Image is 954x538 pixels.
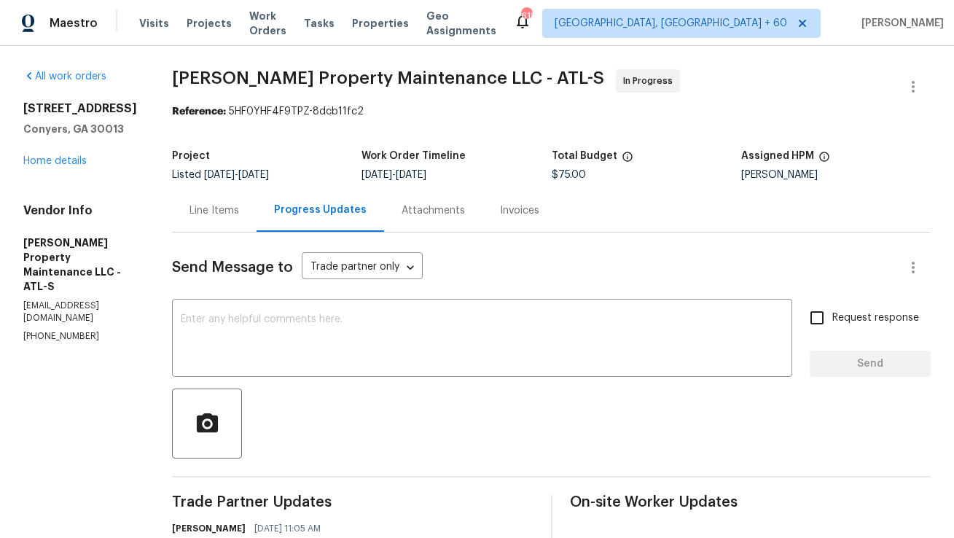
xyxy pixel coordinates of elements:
span: [DATE] [204,170,235,180]
div: 5HF0YHF4F9TPZ-8dcb11fc2 [172,104,931,119]
span: [GEOGRAPHIC_DATA], [GEOGRAPHIC_DATA] + 60 [555,16,787,31]
span: Properties [352,16,409,31]
h2: [STREET_ADDRESS] [23,101,137,116]
p: [PHONE_NUMBER] [23,330,137,343]
p: [EMAIL_ADDRESS][DOMAIN_NAME] [23,300,137,324]
h5: Conyers, GA 30013 [23,122,137,136]
div: Line Items [189,203,239,218]
span: [PERSON_NAME] [856,16,944,31]
span: [DATE] [396,170,426,180]
span: [PERSON_NAME] Property Maintenance LLC - ATL-S [172,69,604,87]
span: Listed [172,170,269,180]
h5: [PERSON_NAME] Property Maintenance LLC - ATL-S [23,235,137,294]
div: Trade partner only [302,256,423,280]
h6: [PERSON_NAME] [172,521,246,536]
div: [PERSON_NAME] [741,170,931,180]
span: $75.00 [552,170,586,180]
div: Progress Updates [274,203,367,217]
span: [DATE] 11:05 AM [254,521,321,536]
span: Tasks [304,18,335,28]
h5: Work Order Timeline [361,151,466,161]
span: Trade Partner Updates [172,495,533,510]
h5: Project [172,151,210,161]
span: Maestro [50,16,98,31]
span: [DATE] [361,170,392,180]
div: Attachments [402,203,465,218]
span: - [204,170,269,180]
span: The hpm assigned to this work order. [818,151,830,170]
a: Home details [23,156,87,166]
a: All work orders [23,71,106,82]
b: Reference: [172,106,226,117]
span: [DATE] [238,170,269,180]
span: Visits [139,16,169,31]
div: 618 [521,9,531,23]
span: In Progress [623,74,679,88]
h5: Total Budget [552,151,617,161]
span: On-site Worker Updates [570,495,931,510]
span: - [361,170,426,180]
span: Work Orders [249,9,286,38]
h5: Assigned HPM [741,151,814,161]
span: Request response [832,311,919,326]
span: Projects [187,16,232,31]
span: Geo Assignments [426,9,496,38]
div: Invoices [500,203,539,218]
span: The total cost of line items that have been proposed by Opendoor. This sum includes line items th... [622,151,633,170]
span: Send Message to [172,260,293,275]
h4: Vendor Info [23,203,137,218]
